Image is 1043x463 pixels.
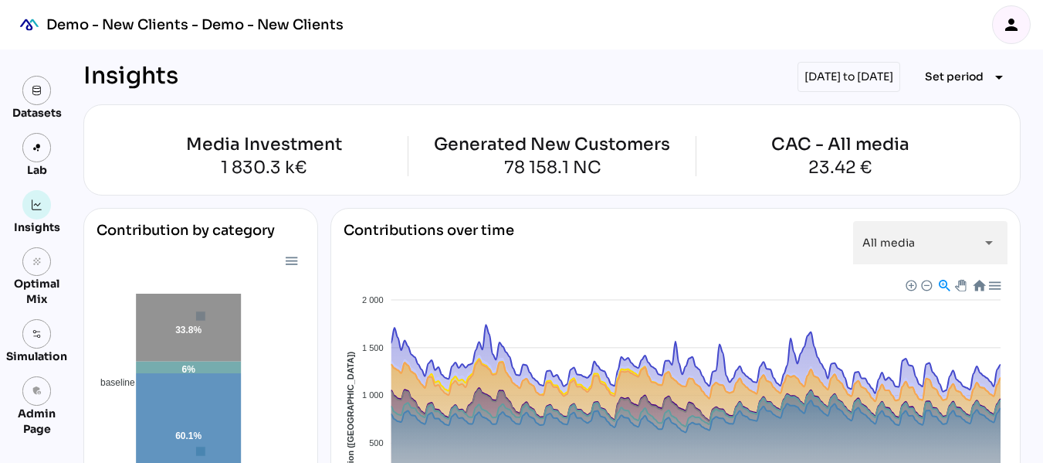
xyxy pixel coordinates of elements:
tspan: 1 000 [362,390,384,400]
div: Zoom In [905,279,916,290]
span: All media [862,236,915,250]
tspan: 500 [369,438,383,448]
div: Contribution by category [97,221,305,252]
img: graph.svg [32,199,42,210]
div: Simulation [6,349,67,364]
button: Expand "Set period" [913,63,1021,91]
img: data.svg [32,85,42,96]
div: Optimal Mix [6,276,67,307]
img: settings.svg [32,329,42,339]
i: person [1002,15,1021,34]
div: Insights [83,62,178,92]
tspan: 2 000 [362,295,384,305]
div: Reset Zoom [971,278,984,291]
div: Menu [284,254,297,267]
span: baseline [89,377,135,388]
div: Demo - New Clients - Demo - New Clients [46,15,344,34]
div: Contributions over time [344,221,514,264]
div: mediaROI [12,8,46,42]
tspan: 1 500 [362,343,384,352]
div: 78 158.1 NC [434,159,670,176]
div: Insights [14,220,60,235]
div: Menu [987,278,1000,291]
div: 23.42 € [771,159,909,176]
div: Zoom Out [920,279,931,290]
i: grain [32,257,42,267]
div: Selection Zoom [936,278,950,291]
div: CAC - All media [771,136,909,153]
div: Admin Page [6,406,67,437]
div: [DATE] to [DATE] [797,62,900,92]
img: lab.svg [32,142,42,153]
div: Datasets [12,105,62,121]
div: Generated New Customers [434,136,670,153]
span: Set period [925,67,984,86]
i: admin_panel_settings [32,386,42,397]
div: Media Investment [120,136,407,153]
div: Lab [20,162,54,178]
div: 1 830.3 k€ [120,159,407,176]
i: arrow_drop_down [990,68,1008,87]
i: arrow_drop_down [980,233,998,252]
div: Panning [954,280,963,289]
